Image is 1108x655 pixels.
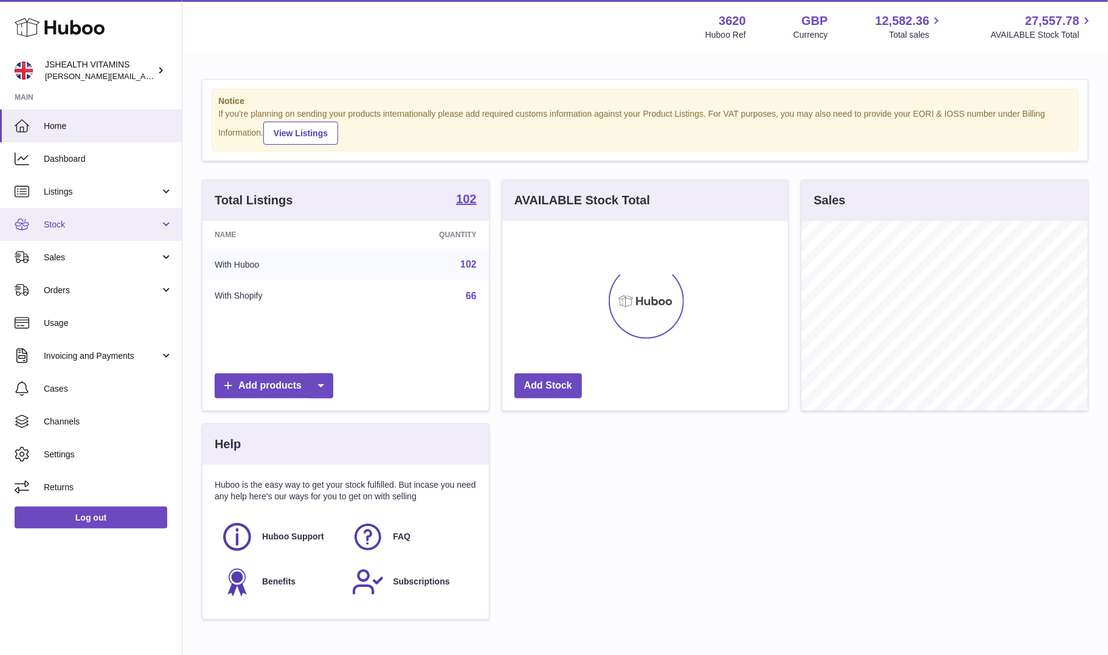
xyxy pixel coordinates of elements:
a: FAQ [351,521,470,553]
div: JSHEALTH VITAMINS [45,59,154,82]
span: Sales [44,252,160,263]
span: [PERSON_NAME][EMAIL_ADDRESS][DOMAIN_NAME] [45,71,244,81]
a: Huboo Support [221,521,339,553]
h3: Help [215,436,241,452]
span: Stock [44,219,160,230]
a: 27,557.78 AVAILABLE Stock Total [991,13,1093,41]
a: Subscriptions [351,566,470,598]
span: Huboo Support [262,531,324,542]
span: FAQ [393,531,410,542]
a: Add products [215,373,333,398]
span: Subscriptions [393,576,449,587]
a: 12,582.36 Total sales [875,13,943,41]
span: Channels [44,416,173,428]
td: With Shopify [203,280,357,312]
p: Huboo is the easy way to get your stock fulfilled. But incase you need any help here's our ways f... [215,479,477,502]
span: Usage [44,317,173,329]
th: Name [203,221,357,249]
h3: AVAILABLE Stock Total [514,192,650,209]
strong: Notice [218,95,1072,107]
strong: 3620 [719,13,746,29]
h3: Sales [814,192,845,209]
span: Cases [44,383,173,395]
h3: Total Listings [215,192,293,209]
span: Home [44,120,173,132]
a: View Listings [263,122,338,145]
a: Add Stock [514,373,582,398]
td: With Huboo [203,249,357,280]
span: Dashboard [44,153,173,165]
span: Benefits [262,576,296,587]
div: Currency [794,29,828,41]
div: If you're planning on sending your products internationally please add required customs informati... [218,108,1072,145]
span: 27,557.78 [1025,13,1079,29]
span: 12,582.36 [875,13,929,29]
span: Total sales [889,29,943,41]
strong: 102 [456,193,476,205]
span: Settings [44,449,173,460]
span: Invoicing and Payments [44,350,160,362]
a: 102 [460,259,477,269]
th: Quantity [357,221,489,249]
a: Log out [15,507,167,529]
strong: GBP [802,13,828,29]
span: Orders [44,285,160,296]
a: 102 [456,193,476,207]
img: francesca@jshealthvitamins.com [15,61,33,80]
span: Returns [44,482,173,493]
a: Benefits [221,566,339,598]
div: Huboo Ref [705,29,746,41]
span: Listings [44,186,160,198]
span: AVAILABLE Stock Total [991,29,1093,41]
a: 66 [466,291,477,301]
